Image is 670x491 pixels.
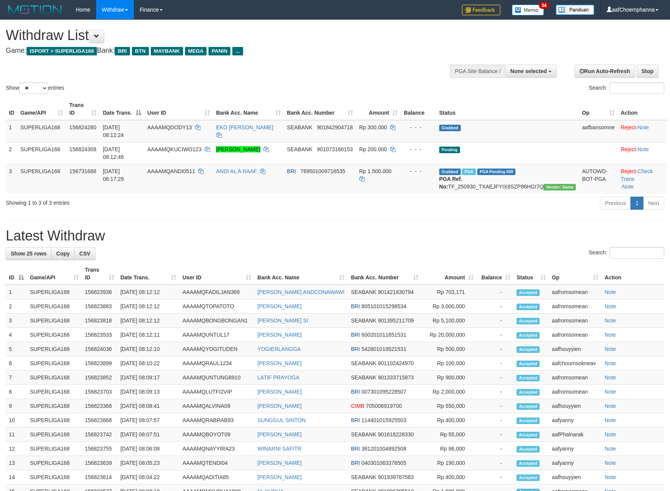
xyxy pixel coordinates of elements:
[517,375,540,381] span: Accepted
[6,196,273,207] div: Showing 1 to 3 of 3 entries
[27,399,82,413] td: SUPERLIGA168
[517,389,540,396] span: Accepted
[602,263,664,285] th: Action
[362,303,407,309] span: Copy 805101015298534 to clipboard
[618,164,667,194] td: · ·
[216,124,273,130] a: EKO [PERSON_NAME]
[404,124,433,131] div: - - -
[477,385,513,399] td: -
[6,413,27,428] td: 10
[605,446,616,452] a: Note
[618,142,667,164] td: ·
[103,146,124,160] span: [DATE] 08:12:46
[579,164,618,194] td: AUTOWD-BOT-PGA
[549,285,602,299] td: aafromsomean
[638,146,649,152] a: Note
[351,403,364,409] span: CIMB
[82,314,117,328] td: 156823818
[117,356,180,371] td: [DATE] 08:10:22
[359,124,387,130] span: Rp 300.000
[117,470,180,484] td: [DATE] 08:04:22
[208,47,230,55] span: PANIN
[351,303,360,309] span: BRI
[621,124,636,130] a: Reject
[605,474,616,480] a: Note
[6,228,664,244] h1: Latest Withdraw
[27,47,97,55] span: ISPORT > SUPERLIGA168
[6,47,439,55] h4: Game: Bank:
[179,328,254,342] td: AAAAMQUNTUL17
[117,385,180,399] td: [DATE] 08:09:13
[439,125,461,131] span: Grabbed
[19,82,48,94] select: Showentries
[351,460,360,466] span: BRI
[422,385,477,399] td: Rp 2,000,000
[117,442,180,456] td: [DATE] 08:06:08
[27,385,82,399] td: SUPERLIGA168
[27,371,82,385] td: SUPERLIGA168
[589,82,664,94] label: Search:
[117,285,180,299] td: [DATE] 08:12:12
[27,413,82,428] td: SUPERLIGA168
[82,356,117,371] td: 156823899
[477,314,513,328] td: -
[6,385,27,399] td: 8
[82,299,117,314] td: 156823883
[257,346,301,352] a: YOGIERLANGGA
[82,328,117,342] td: 156823533
[117,263,180,285] th: Date Trans.: activate to sort column ascending
[257,431,302,438] a: [PERSON_NAME]
[505,65,557,78] button: None selected
[117,328,180,342] td: [DATE] 08:12:11
[216,146,260,152] a: [PERSON_NAME]
[366,403,402,409] span: Copy 705006919700 to clipboard
[605,332,616,338] a: Note
[621,146,636,152] a: Reject
[450,65,505,78] div: PGA Site Balance /
[82,456,117,470] td: 156823639
[117,456,180,470] td: [DATE] 08:05:23
[549,342,602,356] td: aafhouyyien
[362,417,407,423] span: Copy 114401015925503 to clipboard
[17,142,66,164] td: SUPERLIGA168
[630,197,643,210] a: 1
[179,299,254,314] td: AAAAMQTOPATOTO
[300,168,345,174] span: Copy 769501009716535 to clipboard
[621,168,636,174] a: Reject
[257,417,305,423] a: SUNGGUL SINTON
[575,65,635,78] a: Run Auto-Refresh
[179,314,254,328] td: AAAAMQBONGBONGAN1
[6,120,17,142] td: 1
[362,446,407,452] span: Copy 381201004892508 to clipboard
[351,289,376,295] span: SEABANK
[100,98,144,120] th: Date Trans.: activate to sort column descending
[69,168,96,174] span: 156731688
[132,47,149,55] span: BTN
[6,371,27,385] td: 7
[436,98,579,120] th: Status
[404,167,433,175] div: - - -
[257,446,301,452] a: WINARNI SAFITR
[610,82,664,94] input: Search:
[103,168,124,182] span: [DATE] 06:17:29
[257,332,302,338] a: [PERSON_NAME]
[287,124,312,130] span: SEABANK
[117,399,180,413] td: [DATE] 08:08:41
[317,146,353,152] span: Copy 901073166153 to clipboard
[257,289,344,295] a: [PERSON_NAME] ANDCONAWAWI
[549,263,602,285] th: Op: activate to sort column ascending
[549,413,602,428] td: aafyanny
[549,299,602,314] td: aafromsomean
[422,470,477,484] td: Rp 400,000
[287,168,296,174] span: BRI
[477,285,513,299] td: -
[27,428,82,442] td: SUPERLIGA168
[6,82,64,94] label: Show entries
[637,65,658,78] a: Stop
[477,299,513,314] td: -
[512,5,544,15] img: Button%20Memo.svg
[257,303,302,309] a: [PERSON_NAME]
[257,460,302,466] a: [PERSON_NAME]
[82,442,117,456] td: 156823755
[27,356,82,371] td: SUPERLIGA168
